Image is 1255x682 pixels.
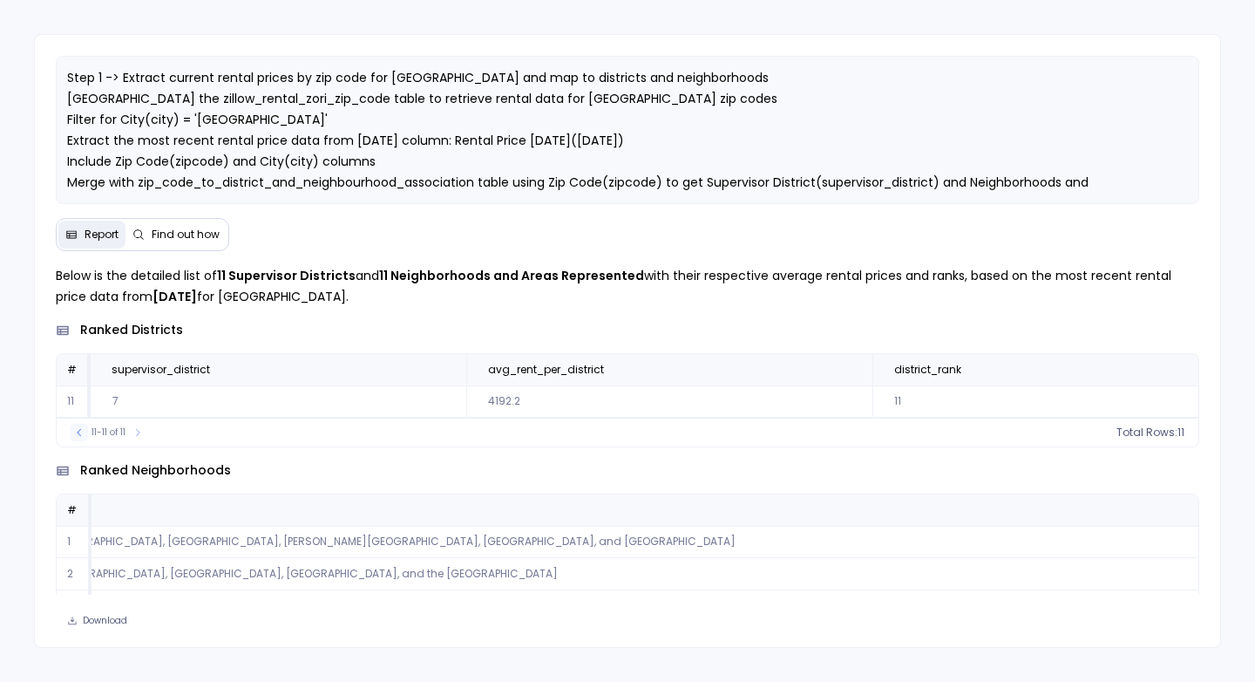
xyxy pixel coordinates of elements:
span: Download [83,615,127,627]
button: Download [56,609,139,633]
span: ranked districts [80,321,183,339]
span: # [67,502,77,517]
td: 7 [91,385,466,418]
td: 1 [57,526,92,558]
button: Find out how [125,221,227,249]
span: # [67,362,77,377]
span: avg_rent_per_district [488,363,604,377]
span: 11-11 of 11 [92,426,125,440]
span: supervisor_district [112,363,210,377]
td: 11 [872,385,1198,418]
span: 11 [1177,426,1184,440]
span: Total Rows: [1116,426,1177,440]
td: 4192.2 [466,385,872,418]
strong: [DATE] [153,288,197,305]
span: ranked neighborhoods [80,461,231,480]
p: Below is the detailed list of and with their respective average rental prices and ranks, based on... [56,265,1199,307]
td: 11 [57,385,91,418]
td: 2 [57,558,92,590]
span: Step 1 -> Extract current rental prices by zip code for [GEOGRAPHIC_DATA] and map to districts an... [67,69,1092,296]
span: Report [85,228,119,242]
td: 3 [57,590,92,623]
span: district_rank [894,363,961,377]
button: Report [58,221,125,249]
span: Find out how [152,228,220,242]
strong: 11 Supervisor Districts [217,267,356,284]
strong: 11 Neighborhoods and Areas Represented [379,267,644,284]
